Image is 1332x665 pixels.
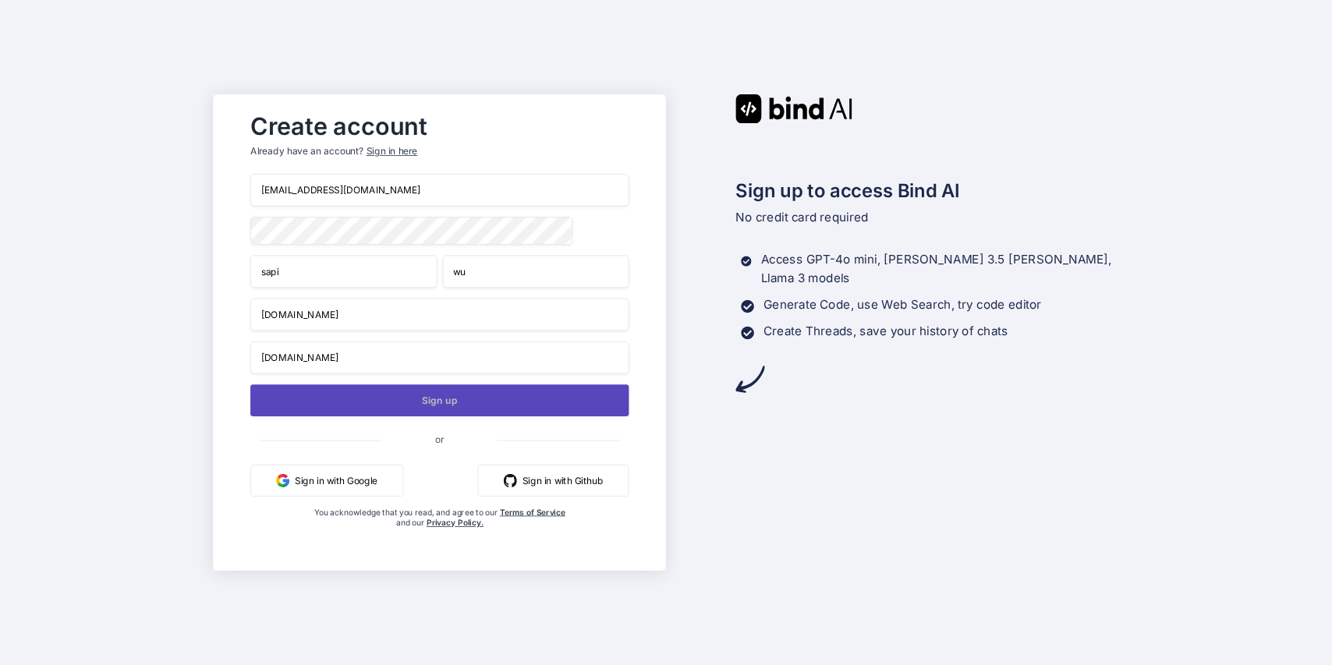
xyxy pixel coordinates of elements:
[250,255,437,288] input: First Name
[763,322,1008,341] p: Create Threads, save your history of chats
[367,145,417,158] div: Sign in here
[504,474,517,487] img: github
[735,208,1118,227] p: No credit card required
[250,174,629,207] input: Email
[250,341,629,374] input: Company website
[735,94,852,123] img: Bind AI logo
[276,474,289,487] img: google
[314,507,566,560] div: You acknowledge that you read, and agree to our and our
[478,465,629,497] button: Sign in with Github
[250,145,629,158] p: Already have an account?
[250,299,629,331] input: Your company name
[500,507,565,517] a: Terms of Service
[250,115,629,136] h2: Create account
[442,255,629,288] input: Last Name
[761,251,1119,288] p: Access GPT-4o mini, [PERSON_NAME] 3.5 [PERSON_NAME], Llama 3 models
[763,295,1041,314] p: Generate Code, use Web Search, try code editor
[735,365,764,394] img: arrow
[427,518,484,528] a: Privacy Policy.
[735,176,1118,204] h2: Sign up to access Bind AI
[382,423,497,455] span: or
[250,465,403,497] button: Sign in with Google
[250,384,629,416] button: Sign up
